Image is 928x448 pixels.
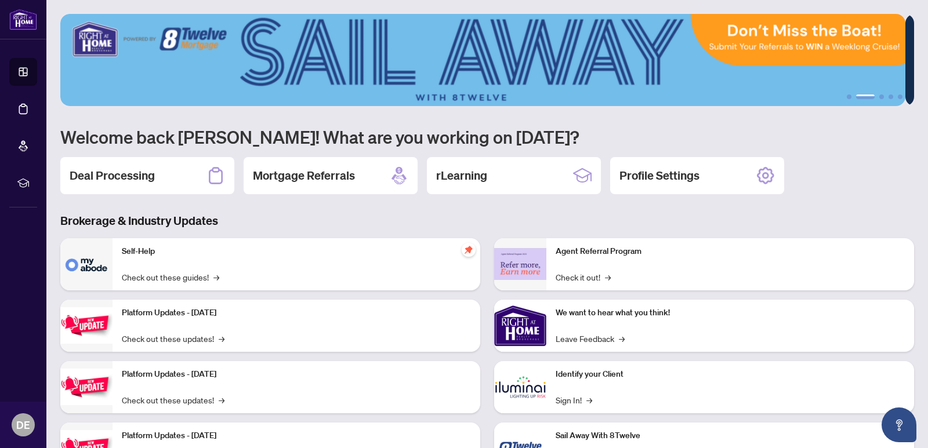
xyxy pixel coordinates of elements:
[898,94,902,99] button: 5
[556,307,905,319] p: We want to hear what you think!
[213,271,219,283] span: →
[60,307,113,344] img: Platform Updates - July 21, 2025
[556,394,592,406] a: Sign In!→
[122,307,471,319] p: Platform Updates - [DATE]
[122,332,224,345] a: Check out these updates!→
[9,9,37,30] img: logo
[219,332,224,345] span: →
[882,407,916,442] button: Open asap
[605,271,611,283] span: →
[122,429,471,442] p: Platform Updates - [DATE]
[619,167,699,184] h2: Profile Settings
[889,94,893,99] button: 4
[60,238,113,290] img: Self-Help
[60,213,914,229] h3: Brokerage & Industry Updates
[586,394,592,406] span: →
[847,94,851,99] button: 1
[879,94,884,99] button: 3
[494,361,546,413] img: Identify your Client
[122,245,471,258] p: Self-Help
[556,332,625,345] a: Leave Feedback→
[556,368,905,381] p: Identify your Client
[494,248,546,280] img: Agent Referral Program
[494,300,546,352] img: We want to hear what you think!
[60,14,905,106] img: Slide 1
[70,167,155,184] h2: Deal Processing
[16,417,30,433] span: DE
[619,332,625,345] span: →
[122,271,219,283] a: Check out these guides!→
[219,394,224,406] span: →
[436,167,487,184] h2: rLearning
[556,245,905,258] p: Agent Referral Program
[253,167,355,184] h2: Mortgage Referrals
[60,126,914,148] h1: Welcome back [PERSON_NAME]! What are you working on [DATE]?
[462,243,476,257] span: pushpin
[122,394,224,406] a: Check out these updates!→
[556,429,905,442] p: Sail Away With 8Twelve
[556,271,611,283] a: Check it out!→
[856,94,875,99] button: 2
[122,368,471,381] p: Platform Updates - [DATE]
[60,369,113,405] img: Platform Updates - July 8, 2025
